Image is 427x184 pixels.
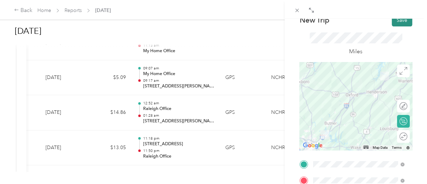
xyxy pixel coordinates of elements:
[301,141,324,150] a: Open this area in Google Maps (opens a new window)
[392,14,412,26] button: Save
[388,145,427,184] iframe: Everlance-gr Chat Button Frame
[301,141,324,150] img: Google
[373,145,388,150] button: Map Data
[349,47,362,56] p: Miles
[364,146,368,149] button: Keyboard shortcuts
[299,15,329,25] p: New Trip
